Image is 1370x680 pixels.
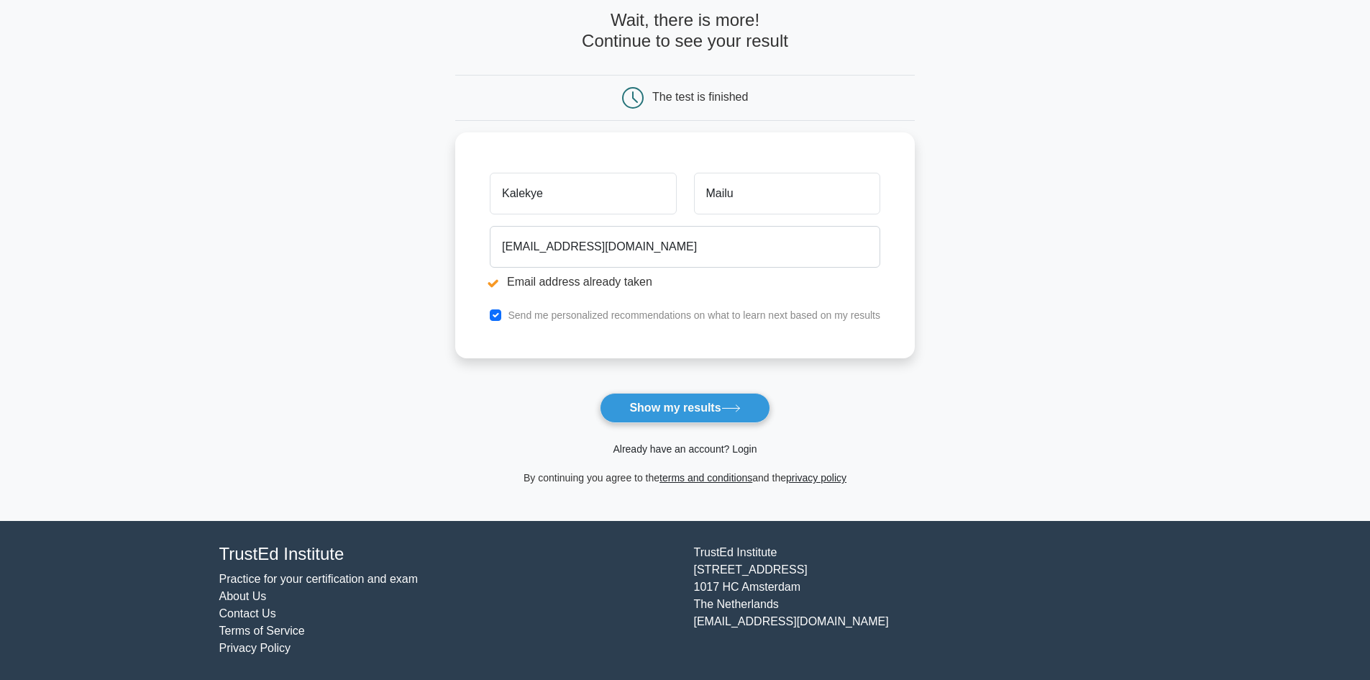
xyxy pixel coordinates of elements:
[490,273,880,291] li: Email address already taken
[490,226,880,268] input: Email
[786,472,846,484] a: privacy policy
[508,309,880,321] label: Send me personalized recommendations on what to learn next based on my results
[685,544,1160,657] div: TrustEd Institute [STREET_ADDRESS] 1017 HC Amsterdam The Netherlands [EMAIL_ADDRESS][DOMAIN_NAME]
[219,642,291,654] a: Privacy Policy
[219,607,276,620] a: Contact Us
[219,625,305,637] a: Terms of Service
[613,443,757,455] a: Already have an account? Login
[219,573,419,585] a: Practice for your certification and exam
[600,393,770,423] button: Show my results
[219,590,267,602] a: About Us
[659,472,752,484] a: terms and conditions
[652,91,748,103] div: The test is finished
[694,173,880,214] input: Last name
[447,469,923,486] div: By continuing you agree to the and the
[490,173,676,214] input: First name
[455,10,915,52] h4: Wait, there is more! Continue to see your result
[219,544,677,565] h4: TrustEd Institute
